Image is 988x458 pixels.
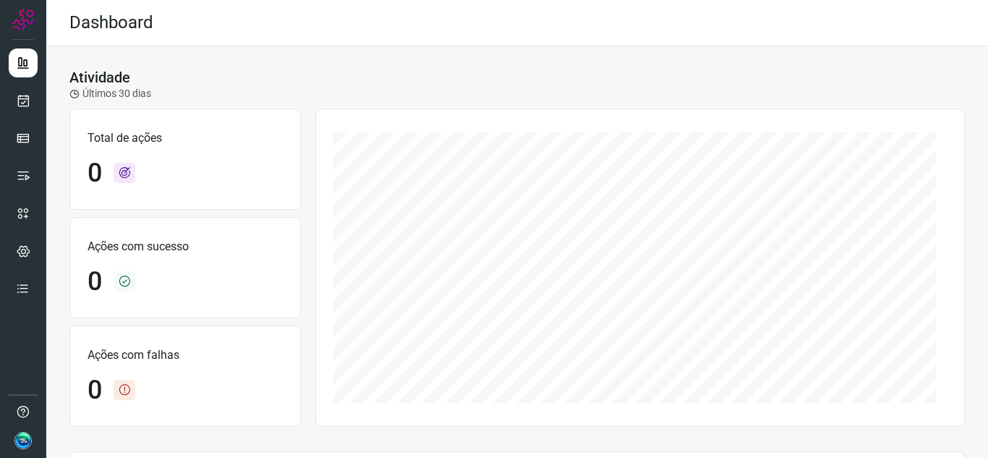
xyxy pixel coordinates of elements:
[14,432,32,449] img: 8f9c6160bb9fbb695ced4fefb9ce787e.jpg
[88,347,283,364] p: Ações com falhas
[12,9,34,30] img: Logo
[88,158,102,189] h1: 0
[69,69,130,86] h3: Atividade
[88,266,102,297] h1: 0
[88,238,283,255] p: Ações com sucesso
[69,12,153,33] h2: Dashboard
[69,86,151,101] p: Últimos 30 dias
[88,130,283,147] p: Total de ações
[88,375,102,406] h1: 0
